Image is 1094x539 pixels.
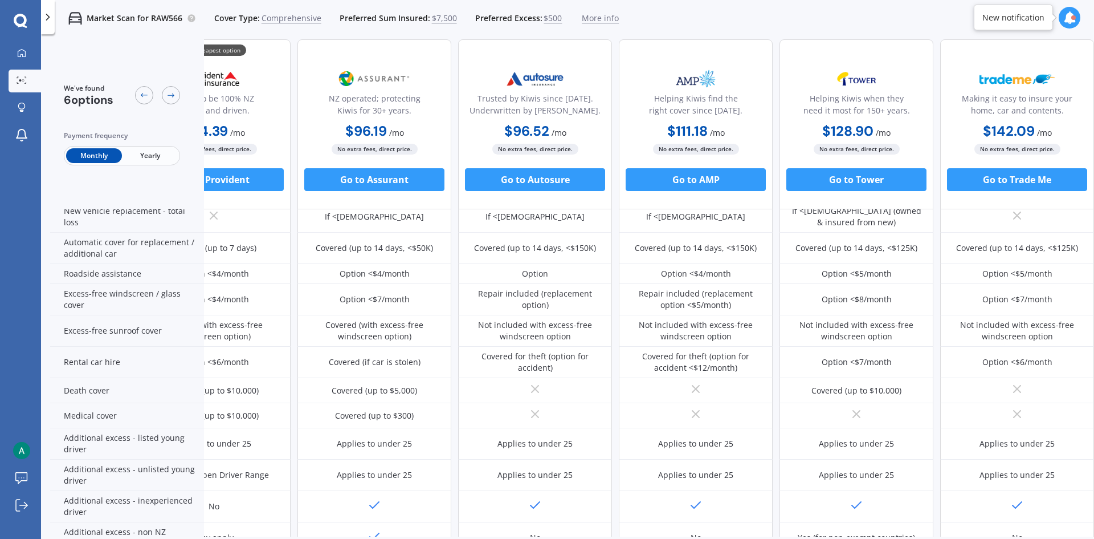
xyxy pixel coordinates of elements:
[646,211,745,222] div: If <[DEMOGRAPHIC_DATA]
[316,242,433,254] div: Covered (up to 14 days, <$50K)
[50,315,204,347] div: Excess-free sunroof cover
[658,438,733,449] div: Applies to under 25
[307,92,442,121] div: NZ operated; protecting Kiwis for 30+ years.
[627,351,764,374] div: Covered for theft (option for accident <$12/month)
[214,13,260,24] span: Cover Type:
[467,319,603,342] div: Not included with excess-free windscreen option
[389,127,404,138] span: / mo
[50,428,204,460] div: Additional excess - listed young driver
[332,144,418,155] span: No extra fees, direct price.
[432,13,457,24] span: $7,500
[50,378,204,403] div: Death cover
[68,11,82,25] img: car.f15378c7a67c060ca3f3.svg
[822,294,892,305] div: Option <$8/month
[66,148,122,163] span: Monthly
[822,268,892,279] div: Option <$5/month
[661,268,731,279] div: Option <$4/month
[504,122,549,140] b: $96.52
[13,442,30,459] img: ACg8ocL6LpZyi3bQQc3q6oOWmZEfuTdHDWBOz2cntOr78dmrPgyHIQ=s96-c
[819,438,894,449] div: Applies to under 25
[788,319,925,342] div: Not included with excess-free windscreen option
[158,469,269,481] div: Based on Open Driver Range
[50,403,204,428] div: Medical cover
[176,438,251,449] div: Applies to under 25
[819,64,894,93] img: Tower.webp
[306,319,443,342] div: Covered (with excess-free windscreen option)
[628,92,763,121] div: Helping Kiwis find the right cover since [DATE].
[497,438,573,449] div: Applies to under 25
[982,294,1052,305] div: Option <$7/month
[876,127,891,138] span: / mo
[819,469,894,481] div: Applies to under 25
[304,168,444,191] button: Go to Assurant
[786,168,926,191] button: Go to Tower
[230,127,245,138] span: / mo
[950,92,1084,121] div: Making it easy to insure your home, car and contents.
[795,242,917,254] div: Covered (up to 14 days, <$125K)
[956,242,1078,254] div: Covered (up to 14 days, <$125K)
[979,438,1055,449] div: Applies to under 25
[345,122,387,140] b: $96.19
[522,268,548,279] div: Option
[974,144,1060,155] span: No extra fees, direct price.
[340,268,410,279] div: Option <$4/month
[979,64,1055,93] img: Trademe.webp
[64,92,113,107] span: 6 options
[667,122,708,140] b: $111.18
[947,168,1087,191] button: Go to Trade Me
[50,347,204,378] div: Rental car hire
[982,356,1052,368] div: Option <$6/month
[176,64,251,93] img: Provident.png
[485,211,585,222] div: If <[DEMOGRAPHIC_DATA]
[335,410,414,422] div: Covered (up to $300)
[50,284,204,315] div: Excess-free windscreen / glass cover
[50,201,204,233] div: New vehicle replacement - total loss
[325,211,424,222] div: If <[DEMOGRAPHIC_DATA]
[50,264,204,284] div: Roadside assistance
[979,469,1055,481] div: Applies to under 25
[169,385,259,396] div: Covered (up to $10,000)
[179,356,249,368] div: Option <$6/month
[626,168,766,191] button: Go to AMP
[635,242,757,254] div: Covered (up to 14 days, <$150K)
[329,356,421,368] div: Covered (if car is stolen)
[122,148,178,163] span: Yearly
[788,205,925,228] div: If <[DEMOGRAPHIC_DATA] (owned & insured from new)
[262,13,321,24] span: Comprehensive
[822,122,873,140] b: $128.90
[50,233,204,264] div: Automatic cover for replacement / additional car
[172,242,256,254] div: Covered (up to 7 days)
[144,168,284,191] button: Go to Provident
[582,13,619,24] span: More info
[182,122,228,140] b: $94.39
[171,144,257,155] span: No extra fees, direct price.
[169,410,259,422] div: Covered (up to $10,000)
[497,469,573,481] div: Applies to under 25
[146,92,281,121] div: Proud to be 100% NZ owned and driven.
[50,491,204,522] div: Additional excess - inexperienced driver
[87,13,182,24] p: Market Scan for RAW566
[982,12,1044,23] div: New notification
[544,13,562,24] span: $500
[181,44,246,56] div: 💰 Cheapest option
[64,130,180,141] div: Payment frequency
[337,438,412,449] div: Applies to under 25
[337,469,412,481] div: Applies to under 25
[811,385,901,396] div: Covered (up to $10,000)
[982,268,1052,279] div: Option <$5/month
[653,144,739,155] span: No extra fees, direct price.
[822,356,892,368] div: Option <$7/month
[332,385,417,396] div: Covered (up to $5,000)
[179,294,249,305] div: Option <$4/month
[789,92,924,121] div: Helping Kiwis when they need it most for 150+ years.
[340,13,430,24] span: Preferred Sum Insured:
[814,144,900,155] span: No extra fees, direct price.
[337,64,412,93] img: Assurant.png
[949,319,1085,342] div: Not included with excess-free windscreen option
[209,501,219,512] div: No
[492,144,578,155] span: No extra fees, direct price.
[50,460,204,491] div: Additional excess - unlisted young driver
[658,64,733,93] img: AMP.webp
[340,294,410,305] div: Option <$7/month
[474,242,596,254] div: Covered (up to 14 days, <$150K)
